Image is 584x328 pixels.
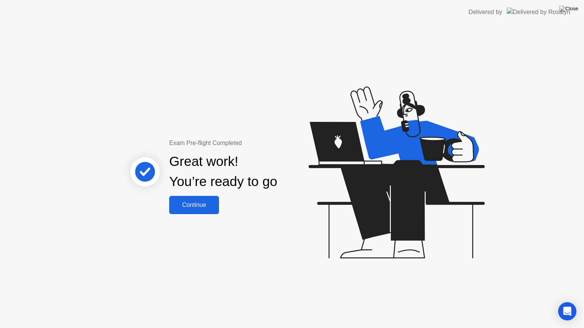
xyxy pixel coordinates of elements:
[507,8,570,16] img: Delivered by Rosalyn
[559,6,578,12] img: Close
[169,139,326,148] div: Exam Pre-flight Completed
[558,302,576,320] div: Open Intercom Messenger
[169,151,277,192] div: Great work! You’re ready to go
[468,8,502,17] div: Delivered by
[169,196,219,214] button: Continue
[171,202,217,208] div: Continue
